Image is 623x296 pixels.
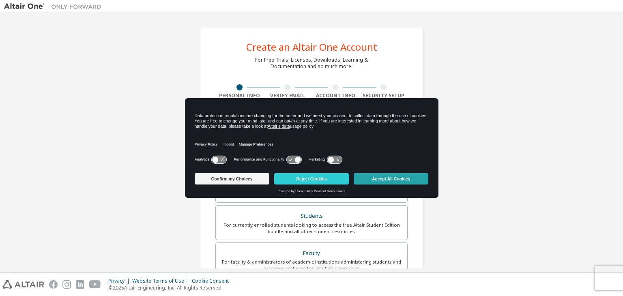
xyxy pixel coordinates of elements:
[192,278,234,284] div: Cookie Consent
[215,92,264,99] div: Personal Info
[76,280,84,289] img: linkedin.svg
[49,280,58,289] img: facebook.svg
[246,42,377,52] div: Create an Altair One Account
[264,92,312,99] div: Verify Email
[221,259,402,272] div: For faculty & administrators of academic institutions administering students and accessing softwa...
[221,222,402,235] div: For currently enrolled students looking to access the free Altair Student Edition bundle and all ...
[108,284,234,291] p: © 2025 Altair Engineering, Inc. All Rights Reserved.
[4,2,105,11] img: Altair One
[255,57,368,70] div: For Free Trials, Licenses, Downloads, Learning & Documentation and so much more.
[360,92,408,99] div: Security Setup
[221,248,402,259] div: Faculty
[221,210,402,222] div: Students
[89,280,101,289] img: youtube.svg
[2,280,44,289] img: altair_logo.svg
[311,92,360,99] div: Account Info
[62,280,71,289] img: instagram.svg
[108,278,132,284] div: Privacy
[132,278,192,284] div: Website Terms of Use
